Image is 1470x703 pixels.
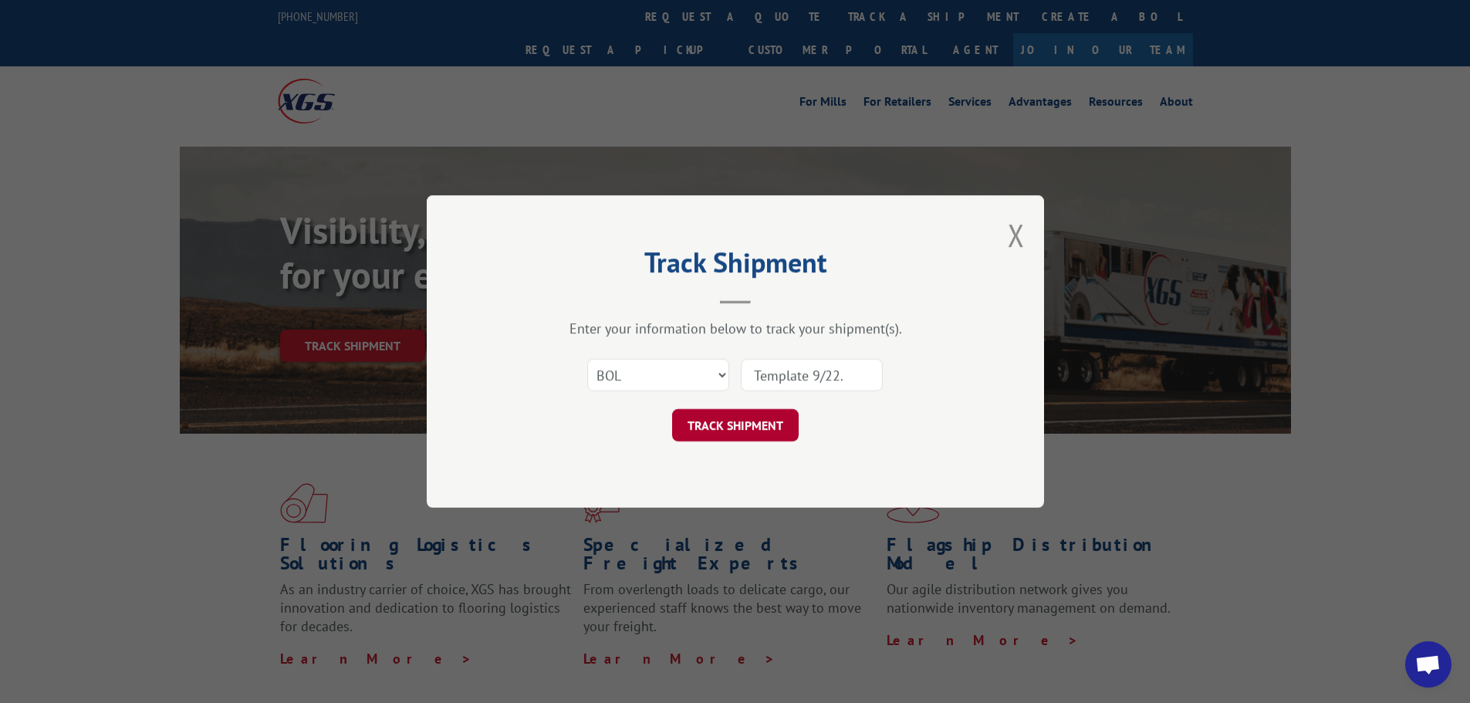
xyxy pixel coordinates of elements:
div: Enter your information below to track your shipment(s). [504,319,967,337]
button: TRACK SHIPMENT [672,409,799,441]
h2: Track Shipment [504,252,967,281]
input: Number(s) [741,359,883,391]
button: Close modal [1008,215,1025,255]
div: Open chat [1405,641,1451,688]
